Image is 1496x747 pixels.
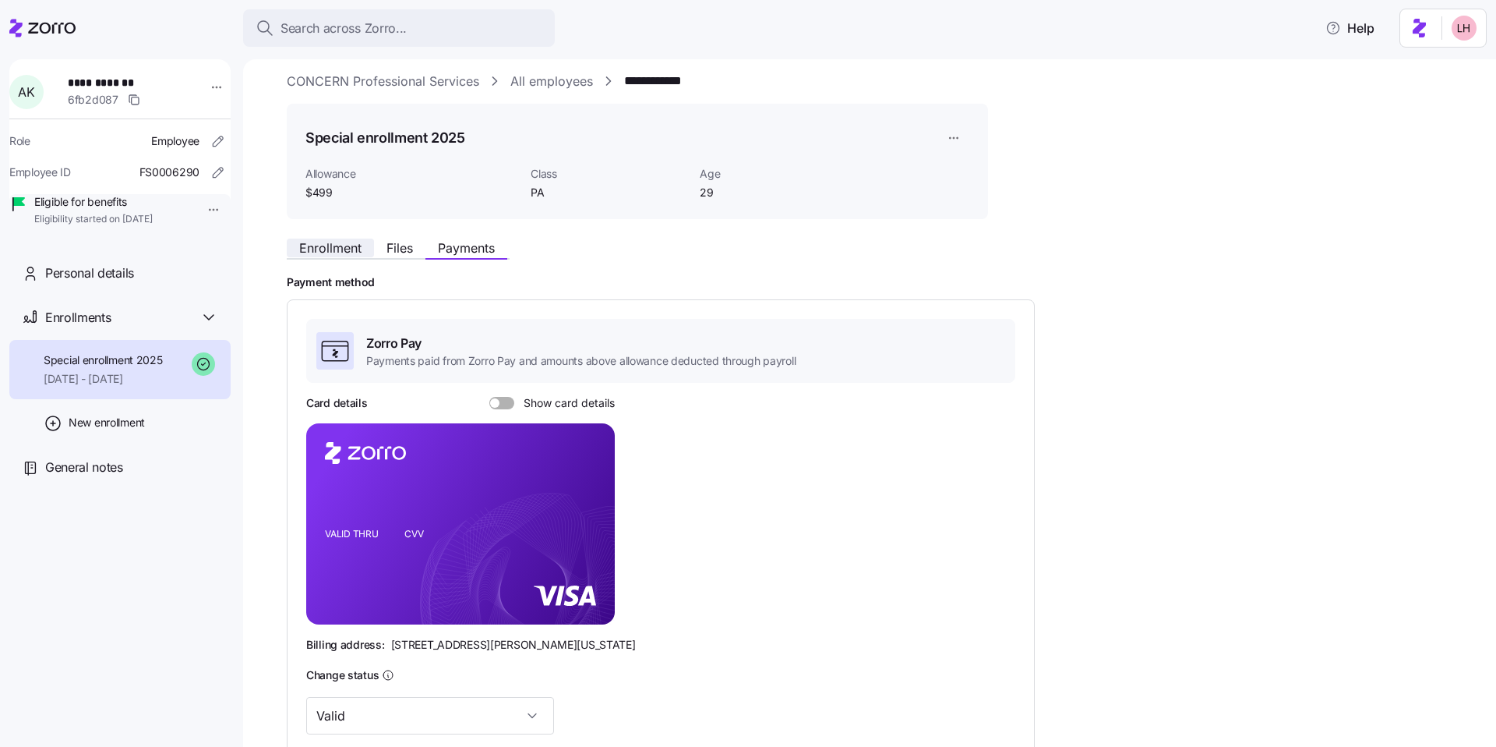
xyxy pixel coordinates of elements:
[69,415,145,430] span: New enrollment
[366,353,796,369] span: Payments paid from Zorro Pay and amounts above allowance deducted through payroll
[306,395,368,411] h3: Card details
[305,185,518,200] span: $499
[44,352,163,368] span: Special enrollment 2025
[306,637,385,653] span: Billing address:
[34,213,153,226] span: Eligibility started on [DATE]
[700,166,856,182] span: Age
[1325,19,1374,37] span: Help
[391,637,636,653] span: [STREET_ADDRESS][PERSON_NAME][US_STATE]
[9,165,71,180] span: Employee ID
[9,133,30,149] span: Role
[299,242,362,254] span: Enrollment
[1313,12,1387,44] button: Help
[45,264,134,283] span: Personal details
[700,185,856,200] span: 29
[404,528,424,540] tspan: CVV
[18,86,34,98] span: A K
[139,165,199,180] span: FS0006290
[325,528,379,540] tspan: VALID THRU
[44,371,163,387] span: [DATE] - [DATE]
[287,72,479,91] a: CONCERN Professional Services
[386,242,413,254] span: Files
[531,185,687,200] span: PA
[243,9,555,47] button: Search across Zorro...
[287,275,1474,290] h2: Payment method
[68,92,118,108] span: 6fb2d087
[305,166,518,182] span: Allowance
[438,242,495,254] span: Payments
[531,166,687,182] span: Class
[45,458,123,477] span: General notes
[34,194,153,210] span: Eligible for benefits
[305,128,465,147] h1: Special enrollment 2025
[306,667,379,683] h3: Change status
[514,397,615,409] span: Show card details
[45,308,111,327] span: Enrollments
[1452,16,1477,41] img: 8ac9784bd0c5ae1e7e1202a2aac67deb
[280,19,407,38] span: Search across Zorro...
[366,334,796,353] span: Zorro Pay
[151,133,199,149] span: Employee
[510,72,593,91] a: All employees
